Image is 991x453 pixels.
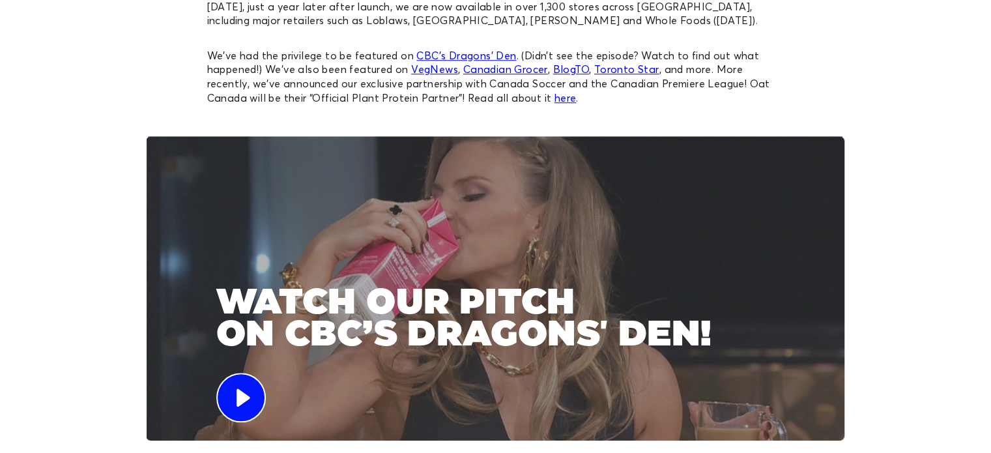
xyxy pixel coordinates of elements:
div: We’ve had the privilege to be featured on . (Didn’t see the episode? Watch to find out what happe... [207,49,784,105]
a: CBC’s Dragons’ Den [416,49,516,62]
h1: Watch our pitch on CBC’s Dragons' Den! [216,288,712,352]
a: Toronto Star [594,63,659,76]
a: here [554,91,577,104]
a: Canadian Grocer [463,63,548,76]
a: BlogTO [553,63,589,76]
a: Watch our pitchon CBC’s Dragons' Den! [147,136,845,440]
a: VegNews [411,63,458,76]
